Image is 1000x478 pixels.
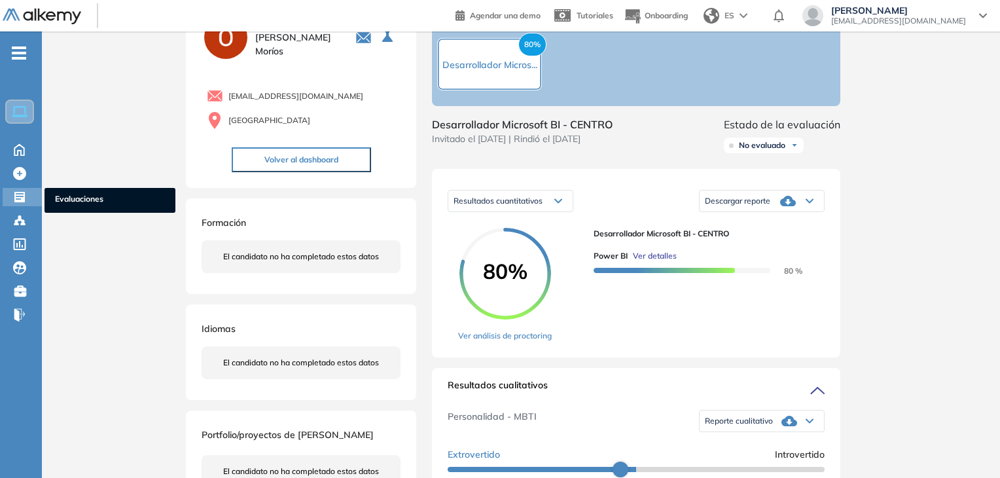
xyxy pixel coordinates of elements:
a: Ver análisis de proctoring [458,330,552,342]
span: Resultados cualitativos [448,378,548,399]
a: Agendar una demo [455,7,541,22]
span: Desarrollador Microsoft BI - CENTRO [432,117,613,132]
span: El candidato no ha completado estos datos [223,357,379,369]
span: Desarrollador Microsoft BI - CENTRO [594,228,814,240]
span: [PERSON_NAME] [831,5,966,16]
img: Logo [3,9,81,25]
span: Evaluaciones [55,193,165,208]
span: Estado de la evaluación [724,117,840,132]
span: 80% [518,33,546,56]
img: world [704,8,719,24]
span: [PERSON_NAME] [PERSON_NAME] Moríos [255,17,340,58]
span: Onboarding [645,10,688,20]
span: Reporte cualitativo [705,416,773,426]
img: PROFILE_MENU_LOGO_USER [202,13,250,62]
span: Personalidad - MBTI [448,410,537,432]
span: Resultados cuantitativos [454,196,543,206]
span: 80 % [768,266,802,276]
button: Seleccione la evaluación activa [377,26,401,49]
span: [EMAIL_ADDRESS][DOMAIN_NAME] [228,90,363,102]
span: Power BI [594,250,628,262]
span: [GEOGRAPHIC_DATA] [228,115,310,126]
span: Idiomas [202,323,236,335]
span: Invitado el [DATE] | Rindió el [DATE] [432,132,613,146]
span: Descargar reporte [705,196,770,206]
span: Extrovertido [448,448,500,462]
span: No evaluado [739,140,785,151]
i: - [12,52,26,54]
span: Ver detalles [633,250,677,262]
button: Volver al dashboard [232,147,371,172]
span: El candidato no ha completado estos datos [223,466,379,477]
span: El candidato no ha completado estos datos [223,251,379,263]
img: arrow [740,13,747,18]
img: Ícono de flecha [791,141,798,149]
span: ES [724,10,734,22]
span: Portfolio/proyectos de [PERSON_NAME] [202,429,374,441]
button: Ver detalles [628,250,677,262]
span: Desarrollador Micros... [442,59,537,71]
span: Introvertido [775,448,825,462]
span: Agendar una demo [470,10,541,20]
span: Tutoriales [577,10,613,20]
span: [EMAIL_ADDRESS][DOMAIN_NAME] [831,16,966,26]
span: 80% [459,261,551,282]
button: Onboarding [624,2,688,30]
span: Formación [202,217,246,229]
